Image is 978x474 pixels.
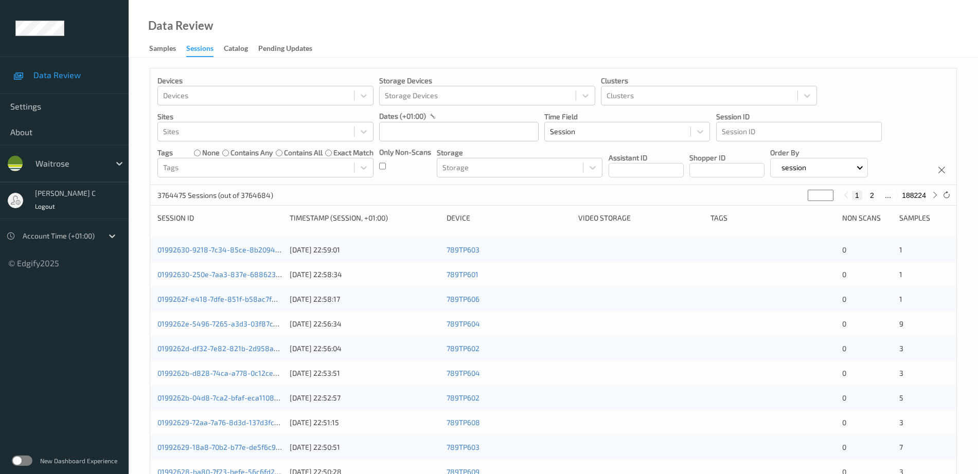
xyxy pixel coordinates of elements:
span: 0 [842,393,846,402]
a: Pending Updates [258,42,323,56]
label: contains all [284,148,323,158]
span: 0 [842,270,846,279]
p: dates (+01:00) [379,111,426,121]
p: Session ID [716,112,882,122]
p: Storage Devices [379,76,595,86]
span: 0 [842,443,846,451]
span: 0 [842,245,846,254]
div: [DATE] 22:56:04 [290,343,439,354]
span: 5 [899,393,903,402]
a: 01992630-250e-7aa3-837e-68862399e509 [157,270,300,279]
a: 789TP604 [447,319,480,328]
div: Device [447,213,572,223]
div: Samples [149,43,176,56]
a: Sessions [186,42,224,57]
span: 1 [899,295,902,303]
span: 3 [899,369,903,377]
a: 789TP603 [447,443,479,451]
div: [DATE] 22:51:15 [290,417,439,428]
div: Timestamp (Session, +01:00) [290,213,439,223]
span: 1 [899,245,902,254]
p: Order By [770,148,868,158]
a: 0199262e-5496-7265-a3d3-03f87c5fbb79 [157,319,296,328]
div: [DATE] 22:50:51 [290,442,439,452]
p: Storage [437,148,602,158]
a: 01992629-72aa-7a76-8d3d-137d3fc69ec1 [157,418,293,427]
p: Only Non-Scans [379,147,431,157]
button: 2 [867,191,877,200]
span: 7 [899,443,903,451]
div: Pending Updates [258,43,312,56]
div: [DATE] 22:53:51 [290,368,439,378]
span: 9 [899,319,903,328]
span: 3 [899,418,903,427]
button: 1 [852,191,862,200]
a: 789TP602 [447,344,479,353]
div: Data Review [148,21,213,31]
span: 1 [899,270,902,279]
span: 0 [842,344,846,353]
div: [DATE] 22:59:01 [290,245,439,255]
span: 0 [842,295,846,303]
div: [DATE] 22:52:57 [290,393,439,403]
label: none [202,148,220,158]
button: 188224 [899,191,929,200]
p: Assistant ID [609,153,684,163]
div: [DATE] 22:58:17 [290,294,439,304]
label: contains any [230,148,273,158]
a: 0199262f-e418-7dfe-851f-b58ac7f8544c [157,295,293,303]
p: Shopper ID [689,153,764,163]
p: Devices [157,76,374,86]
a: 789TP608 [447,418,480,427]
label: exact match [333,148,374,158]
div: Session ID [157,213,282,223]
span: 3 [899,344,903,353]
div: [DATE] 22:58:34 [290,269,439,280]
a: 0199262b-d828-74ca-a778-0c12ce78e55d [157,369,298,377]
a: 789TP604 [447,369,480,377]
span: 0 [842,369,846,377]
a: 0199262d-df32-7e82-821b-2d958a3fa82d [157,344,297,353]
a: 789TP602 [447,393,479,402]
a: Samples [149,42,186,56]
div: Sessions [186,43,214,57]
div: Samples [899,213,949,223]
p: Tags [157,148,173,158]
div: [DATE] 22:56:34 [290,319,439,329]
a: 01992630-9218-7c34-85ce-8b20944d881f [157,245,299,254]
div: Catalog [224,43,248,56]
p: 3764475 Sessions (out of 3764684) [157,190,273,200]
a: Catalog [224,42,258,56]
a: 0199262b-04d8-7ca2-bfaf-eca1108cf06d [157,393,293,402]
span: 0 [842,319,846,328]
p: Clusters [601,76,817,86]
div: Tags [710,213,835,223]
a: 01992629-18a8-70b2-b77e-de5f6c984a3d [157,443,297,451]
p: Sites [157,112,374,122]
button: ... [882,191,894,200]
div: Video Storage [578,213,703,223]
p: session [778,162,810,173]
span: 0 [842,418,846,427]
p: Time Field [544,112,710,122]
div: Non Scans [842,213,892,223]
a: 789TP603 [447,245,479,254]
a: 789TP601 [447,270,478,279]
a: 789TP606 [447,295,479,303]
